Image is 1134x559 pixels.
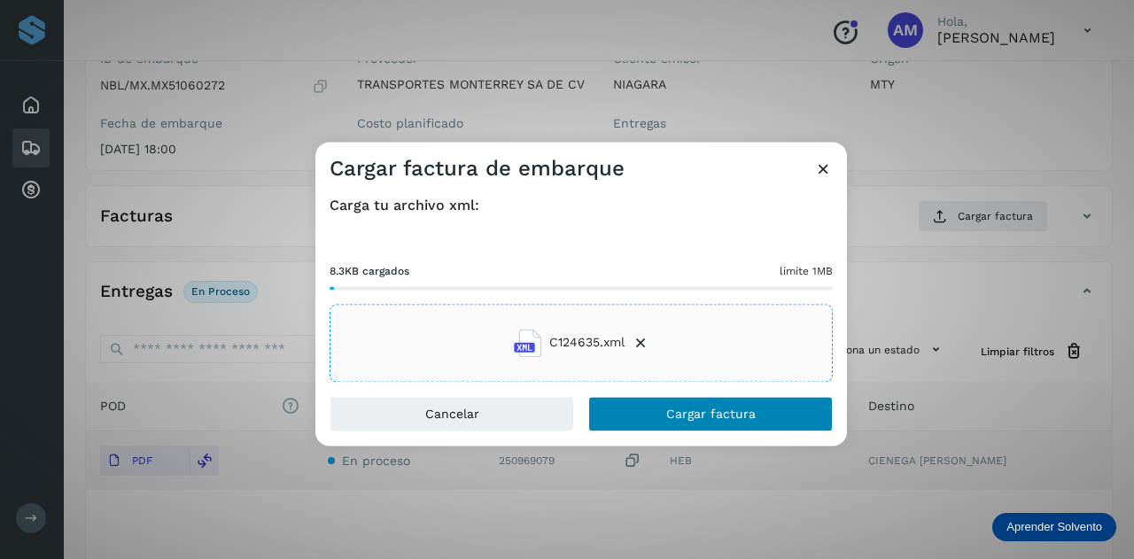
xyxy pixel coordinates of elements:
[1006,520,1102,534] p: Aprender Solvento
[330,197,833,214] h4: Carga tu archivo xml:
[780,263,833,279] span: límite 1MB
[992,513,1116,541] div: Aprender Solvento
[330,156,625,182] h3: Cargar factura de embarque
[588,396,833,431] button: Cargar factura
[330,263,409,279] span: 8.3KB cargados
[425,408,479,420] span: Cancelar
[666,408,756,420] span: Cargar factura
[549,334,625,353] span: C124635.xml
[330,396,574,431] button: Cancelar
